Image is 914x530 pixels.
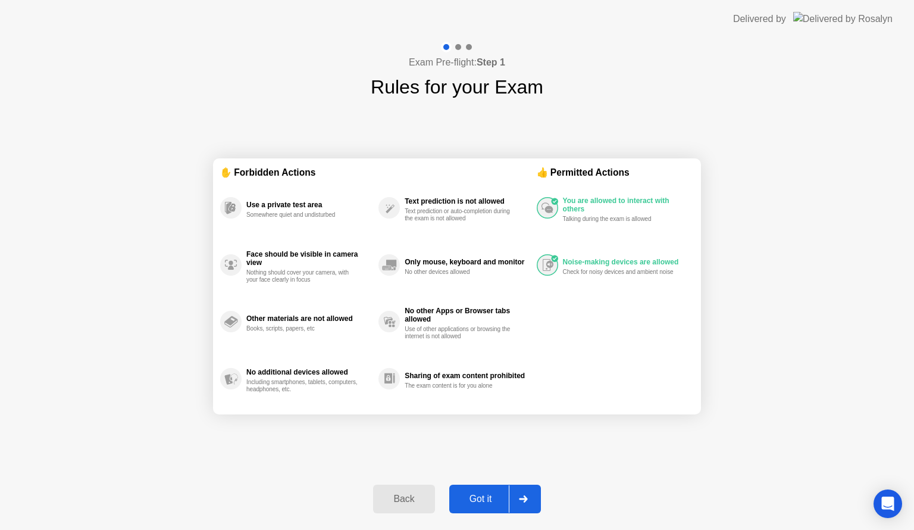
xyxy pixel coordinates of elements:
div: No additional devices allowed [246,368,373,376]
div: Text prediction is not allowed [405,197,530,205]
div: Only mouse, keyboard and monitor [405,258,530,266]
div: No other devices allowed [405,269,517,276]
div: Other materials are not allowed [246,314,373,323]
div: Delivered by [733,12,786,26]
div: Got it [453,494,509,504]
div: No other Apps or Browser tabs allowed [405,307,530,323]
div: 👍 Permitted Actions [537,166,694,179]
div: Text prediction or auto-completion during the exam is not allowed [405,208,517,222]
div: Noise-making devices are allowed [563,258,688,266]
div: Use of other applications or browsing the internet is not allowed [405,326,517,340]
div: Somewhere quiet and undisturbed [246,211,359,219]
div: Face should be visible in camera view [246,250,373,267]
div: Including smartphones, tablets, computers, headphones, etc. [246,379,359,393]
div: Nothing should cover your camera, with your face clearly in focus [246,269,359,283]
div: You are allowed to interact with others [563,197,688,213]
div: The exam content is for you alone [405,382,517,389]
div: Books, scripts, papers, etc [246,325,359,332]
h1: Rules for your Exam [371,73,543,101]
h4: Exam Pre-flight: [409,55,505,70]
img: Delivered by Rosalyn [793,12,893,26]
div: Check for noisy devices and ambient noise [563,269,675,276]
div: Talking during the exam is allowed [563,216,675,223]
div: Sharing of exam content prohibited [405,372,530,380]
div: Use a private test area [246,201,373,209]
div: Open Intercom Messenger [874,490,902,518]
div: ✋ Forbidden Actions [220,166,537,179]
div: Back [377,494,431,504]
button: Got it [449,485,541,513]
button: Back [373,485,434,513]
b: Step 1 [477,57,505,67]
